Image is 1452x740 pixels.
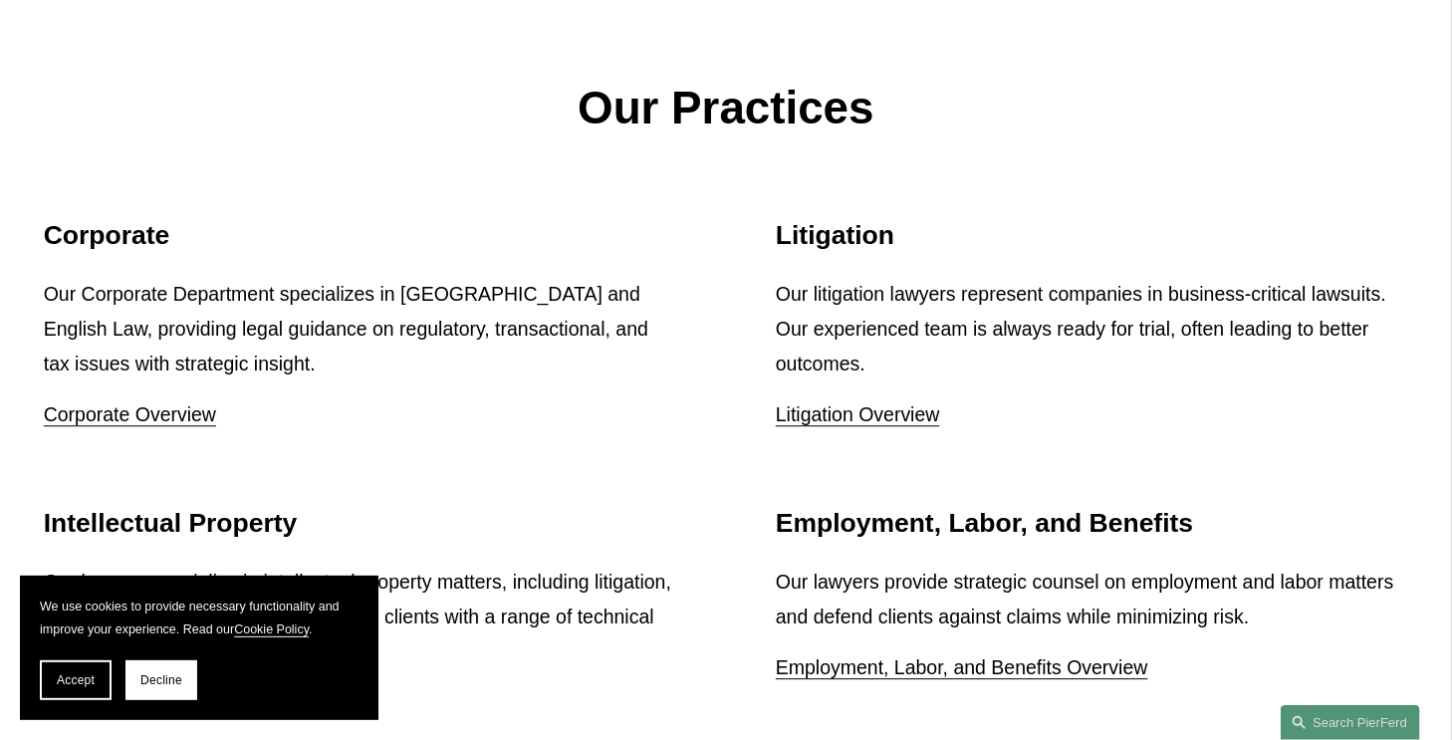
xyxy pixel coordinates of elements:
[140,673,182,687] span: Decline
[40,596,359,640] p: We use cookies to provide necessary functionality and improve your experience. Read our .
[776,277,1408,381] p: Our litigation lawyers represent companies in business-critical lawsuits. Our experienced team is...
[44,68,1409,149] p: Our Practices
[44,403,216,425] a: Corporate Overview
[776,656,1148,678] a: Employment, Labor, and Benefits Overview
[776,219,1408,251] h2: Litigation
[125,660,197,700] button: Decline
[776,507,1408,539] h2: Employment, Labor, and Benefits
[234,622,309,636] a: Cookie Policy
[1281,705,1420,740] a: Search this site
[44,507,676,539] h2: Intellectual Property
[44,565,676,669] p: Our lawyers specialize in intellectual property matters, including litigation, transactions, and ...
[44,277,676,381] p: Our Corporate Department specializes in [GEOGRAPHIC_DATA] and English Law, providing legal guidan...
[776,403,940,425] a: Litigation Overview
[20,576,378,720] section: Cookie banner
[776,565,1408,634] p: Our lawyers provide strategic counsel on employment and labor matters and defend clients against ...
[57,673,95,687] span: Accept
[40,660,112,700] button: Accept
[44,219,676,251] h2: Corporate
